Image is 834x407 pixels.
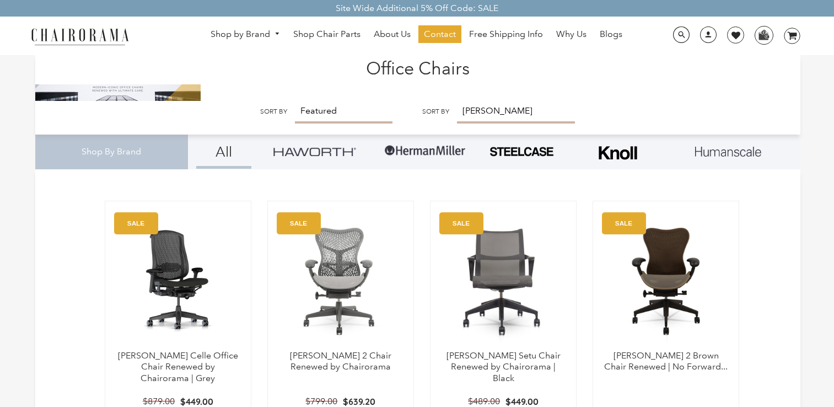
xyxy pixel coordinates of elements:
img: Frame_4.png [596,139,640,167]
a: Herman Miller Celle Office Chair Renewed by Chairorama | Grey - chairorama Herman Miller Celle Of... [116,212,240,350]
a: About Us [368,25,416,43]
a: Blogs [594,25,628,43]
span: $489.00 [468,396,500,406]
span: $799.00 [305,396,337,406]
a: [PERSON_NAME] 2 Chair Renewed by Chairorama [290,350,391,372]
img: Herman Miller Mirra 2 Brown Chair Renewed | No Forward Tilt | - chairorama [604,212,728,350]
span: $449.00 [180,396,213,407]
a: [PERSON_NAME] Celle Office Chair Renewed by Chairorama | Grey [118,350,238,384]
img: Group-1.png [384,135,466,168]
img: Herman Miller Mirra 2 Chair Renewed by Chairorama - chairorama [279,212,402,350]
a: Herman Miller Mirra 2 Chair Renewed by Chairorama - chairorama Herman Miller Mirra 2 Chair Renewe... [279,212,402,350]
a: Contact [418,25,461,43]
label: Sort by [260,108,287,116]
img: chairorama [25,26,135,46]
a: All [196,135,251,169]
img: WhatsApp_Image_2024-07-12_at_16.23.01.webp [755,26,772,43]
label: Sort by [422,108,449,116]
text: SALE [290,219,307,227]
span: $449.00 [505,396,539,407]
span: Why Us [556,29,587,40]
a: Why Us [551,25,592,43]
a: [PERSON_NAME] Setu Chair Renewed by Chairorama | Black [446,350,561,384]
div: Shop By Brand [35,135,189,169]
img: Herman Miller Setu Chair Renewed by Chairorama | Black - chairorama [442,212,565,350]
a: Shop by Brand [205,26,286,43]
span: $639.20 [343,396,375,407]
span: Contact [424,29,456,40]
img: Herman Miller Celle Office Chair Renewed by Chairorama | Grey - chairorama [116,212,240,350]
a: Herman Miller Setu Chair Renewed by Chairorama | Black - chairorama Herman Miller Setu Chair Rene... [442,212,565,350]
span: $879.00 [143,396,175,406]
img: Group_4be16a4b-c81a-4a6e-a540-764d0a8faf6e.png [273,147,356,156]
span: Blogs [600,29,622,40]
text: SALE [453,219,470,227]
span: Free Shipping Info [469,29,543,40]
a: Shop Chair Parts [288,25,366,43]
a: Free Shipping Info [464,25,548,43]
text: SALE [127,219,144,227]
span: About Us [374,29,411,40]
a: Herman Miller Mirra 2 Brown Chair Renewed | No Forward Tilt | - chairorama Herman Miller Mirra 2 ... [604,212,728,350]
span: Shop Chair Parts [293,29,360,40]
nav: DesktopNavigation [182,25,650,46]
text: SALE [615,219,632,227]
img: Layer_1_1.png [695,147,761,157]
h1: Office Chairs [46,55,790,79]
img: PHOTO-2024-07-09-00-53-10-removebg-preview.png [488,146,555,158]
a: [PERSON_NAME] 2 Brown Chair Renewed | No Forward... [604,350,728,372]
